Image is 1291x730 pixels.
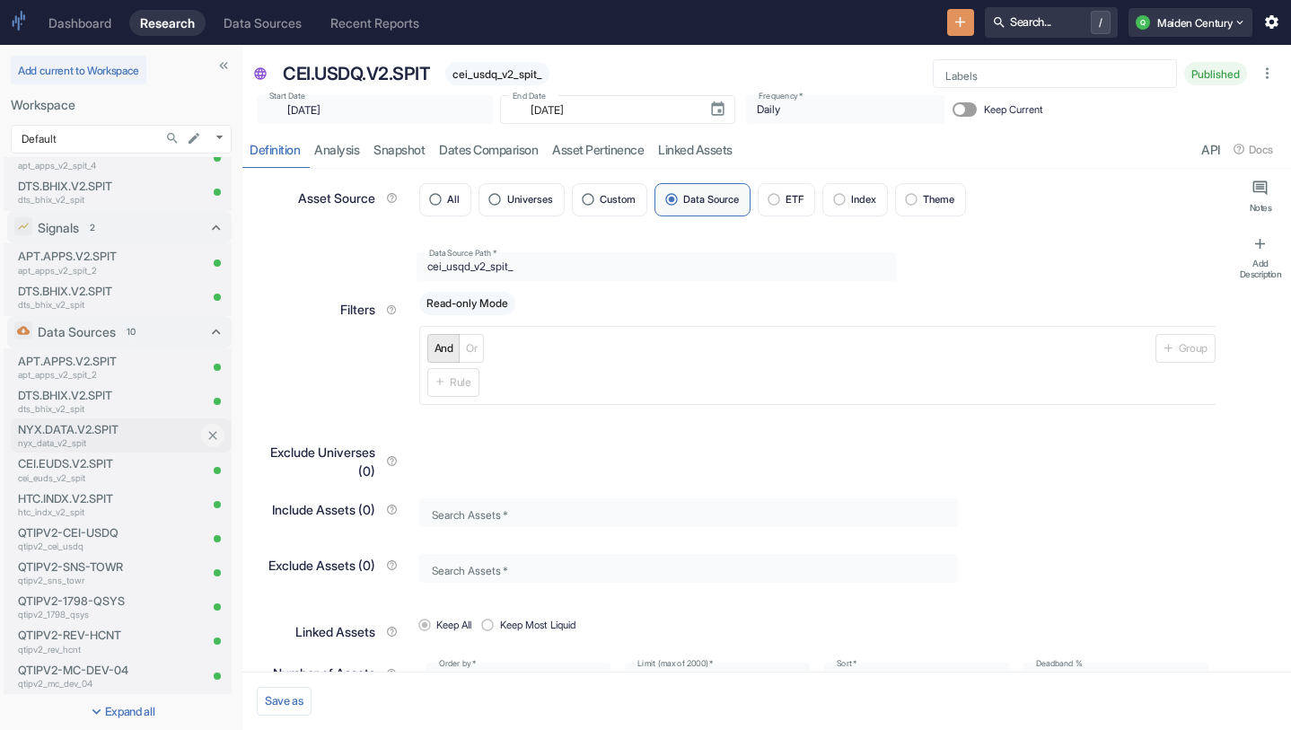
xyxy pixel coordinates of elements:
p: CEI.EUDS.V2.SPIT [18,455,198,472]
label: Order by [439,657,476,669]
button: Expand all [4,698,239,726]
a: API [1194,131,1227,168]
p: qtipv2_1798_qsys [18,608,198,621]
span: Published [1184,67,1247,81]
p: QTIPV2-SNS-TOWR [18,558,198,576]
p: apt_apps_v2_spit_4 [18,159,151,172]
p: DTS.BHIX.V2.SPIT [18,283,151,300]
a: Asset Pertinence [545,131,651,168]
p: NYX.DATA.V2.SPIT [18,421,198,438]
p: Exclude Assets (0) [268,556,375,575]
div: Research [140,15,195,31]
label: Start Date [269,90,305,101]
button: Close item [201,424,224,447]
p: Include Assets (0) [272,500,375,519]
div: Recent Reports [330,15,419,31]
button: edit [182,127,206,150]
a: QTIPV2-CEI-USDQqtipv2_cei_usdq [18,524,198,553]
p: DTS.BHIX.V2.SPIT [18,387,198,404]
span: Universes [507,195,553,205]
button: Collapse Sidebar [212,54,235,77]
a: QTIPV2-SNS-TOWRqtipv2_sns_towr [18,558,198,587]
a: DTS.BHIX.V2.SPITdts_bhix_v2_spit [18,387,198,416]
a: analysis [307,131,366,168]
p: Number of Assets [273,664,375,682]
p: qtipv2_sns_towr [18,574,198,587]
p: Linked Assets [295,622,375,641]
p: apt_apps_v2_spit_2 [18,368,198,382]
a: HTC.INDX.V2.SPIThtc_indx_v2_spit [18,490,198,519]
div: Data Sources [224,15,302,31]
p: apt_apps_v2_spit_2 [18,264,151,277]
span: 2 [83,221,101,234]
span: Keep All [436,618,471,633]
span: Custom [600,195,636,205]
a: Dashboard [38,10,122,36]
span: 10 [120,325,142,339]
div: resource tabs [242,131,1291,168]
a: DTS.BHIX.V2.SPITdts_bhix_v2_spit [18,178,151,207]
a: DTS.BHIX.V2.SPITdts_bhix_v2_spit [18,283,151,312]
a: QTIPV2-MC-DEV-04qtipv2_mc_dev_04 [18,662,198,690]
a: APT.APPS.V2.SPITapt_apps_v2_spit_4 [18,144,151,172]
p: Signals [38,218,79,237]
button: Notes [1234,172,1287,221]
input: yyyy-mm-dd [520,100,695,120]
span: Keep Most Liquid [500,618,575,633]
label: End Date [513,90,546,101]
div: Dashboard [48,15,111,31]
p: CEI.USDQ.V2.SPIT [283,60,430,87]
p: Asset Source [298,189,375,207]
div: Q [1136,15,1150,30]
p: dts_bhix_v2_spit [18,193,151,207]
p: qtipv2_mc_dev_04 [18,677,198,690]
button: New Resource [947,9,975,37]
span: ETF [786,195,804,205]
a: QTIPV2-REV-HCNTqtipv2_rev_hcnt [18,627,198,655]
label: Limit (max of 2000) [637,657,714,669]
label: Frequency [759,90,804,101]
button: Add current to Workspace [11,56,146,84]
a: APT.APPS.V2.SPITapt_apps_v2_spit_2 [18,248,151,277]
button: Choose date, selected date is Apr 21, 2025 [702,93,733,125]
label: Data Source Path [429,247,496,259]
p: Exclude Universes (0) [257,443,375,480]
a: APT.APPS.V2.SPITapt_apps_v2_spit_2 [18,353,198,382]
p: nyx_data_v2_spit [18,436,198,450]
a: Snapshot [366,131,432,168]
a: Data Sources [213,10,312,36]
span: Index [851,195,876,205]
p: cei_euds_v2_spit [18,471,198,485]
p: qtipv2_cei_usdq [18,540,198,553]
p: APT.APPS.V2.SPIT [18,248,151,265]
p: QTIPV2-CEI-USDQ [18,524,198,541]
button: Search.../ [985,7,1118,38]
a: CEI.EUDS.V2.SPITcei_euds_v2_spit [18,455,198,484]
a: NYX.DATA.V2.SPITnyx_data_v2_spit [18,421,198,450]
button: Search... [161,127,184,150]
p: HTC.INDX.V2.SPIT [18,490,198,507]
button: Save as [257,687,312,716]
svg: Close item [206,428,220,443]
span: Read-only Mode [419,296,515,310]
button: QMaiden Century [1129,8,1252,37]
div: CEI.USDQ.V2.SPIT [278,56,435,92]
span: Theme [923,195,954,205]
button: Docs [1227,136,1280,164]
p: htc_indx_v2_spit [18,506,198,519]
div: Signals2 [7,211,232,243]
a: QTIPV2-1798-QSYSqtipv2_1798_qsys [18,593,198,621]
div: Data Sources10 [7,316,232,348]
label: Deadband % [1036,657,1083,669]
div: Market Capitalization [426,663,611,691]
span: cei_usdq_v2_spit_ [445,67,549,81]
span: Keep Current [984,102,1043,118]
a: Research [129,10,206,36]
p: APT.APPS.V2.SPIT [18,353,198,370]
p: QTIPV2-REV-HCNT [18,627,198,644]
p: QTIPV2-1798-QSYS [18,593,198,610]
div: Default [11,125,232,154]
a: Dates Comparison [432,131,545,168]
span: Data Source [683,195,739,205]
input: yyyy-mm-dd [277,100,470,120]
